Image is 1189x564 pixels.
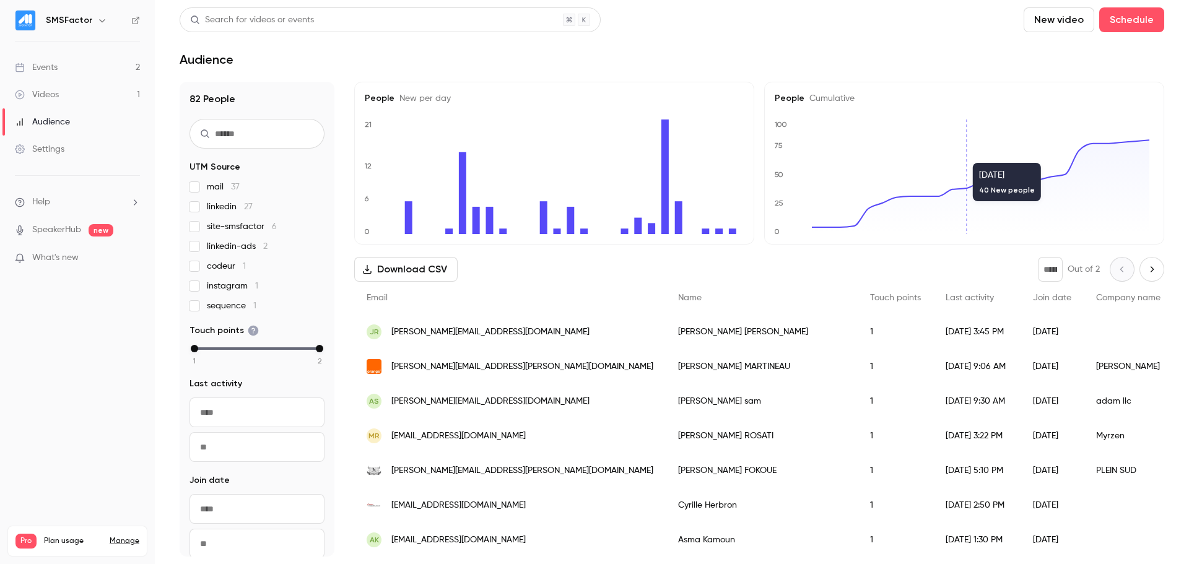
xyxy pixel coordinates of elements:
[364,194,369,203] text: 6
[15,61,58,74] div: Events
[272,222,277,231] span: 6
[316,345,323,352] div: max
[666,419,858,453] div: [PERSON_NAME] ROSATI
[933,315,1021,349] div: [DATE] 3:45 PM
[933,523,1021,557] div: [DATE] 1:30 PM
[774,227,780,236] text: 0
[933,488,1021,523] div: [DATE] 2:50 PM
[368,430,380,441] span: MR
[858,349,933,384] div: 1
[110,536,139,546] a: Manage
[189,474,230,487] span: Join date
[391,326,590,339] span: [PERSON_NAME][EMAIL_ADDRESS][DOMAIN_NAME]
[391,395,590,408] span: [PERSON_NAME][EMAIL_ADDRESS][DOMAIN_NAME]
[189,324,259,337] span: Touch points
[189,92,324,106] h1: 82 People
[666,349,858,384] div: [PERSON_NAME] MARTINEAU
[244,202,253,211] span: 27
[858,453,933,488] div: 1
[1099,7,1164,32] button: Schedule
[193,355,196,367] span: 1
[15,89,59,101] div: Videos
[180,52,233,67] h1: Audience
[858,315,933,349] div: 1
[1021,384,1084,419] div: [DATE]
[263,242,268,251] span: 2
[933,384,1021,419] div: [DATE] 9:30 AM
[207,201,253,213] span: linkedin
[804,94,855,103] span: Cumulative
[15,116,70,128] div: Audience
[933,419,1021,453] div: [DATE] 3:22 PM
[364,162,372,170] text: 12
[391,534,526,547] span: [EMAIL_ADDRESS][DOMAIN_NAME]
[1021,488,1084,523] div: [DATE]
[365,120,372,129] text: 21
[1021,523,1084,557] div: [DATE]
[858,523,933,557] div: 1
[369,396,379,407] span: as
[774,141,783,150] text: 75
[207,220,277,233] span: site-smsfactor
[858,419,933,453] div: 1
[1068,263,1100,275] p: Out of 2
[774,120,787,129] text: 100
[666,523,858,557] div: Asma Kamoun
[207,240,268,253] span: linkedin-ads
[189,378,242,390] span: Last activity
[858,384,933,419] div: 1
[1021,419,1084,453] div: [DATE]
[231,183,240,191] span: 37
[243,262,246,271] span: 1
[775,92,1154,105] h5: People
[255,282,258,290] span: 1
[354,257,458,282] button: Download CSV
[933,453,1021,488] div: [DATE] 5:10 PM
[190,14,314,27] div: Search for videos or events
[858,488,933,523] div: 1
[46,14,92,27] h6: SMSFactor
[775,199,783,207] text: 25
[1021,315,1084,349] div: [DATE]
[1021,349,1084,384] div: [DATE]
[15,11,35,30] img: SMSFactor
[370,326,379,337] span: JR
[666,453,858,488] div: [PERSON_NAME] FOKOUE
[391,464,653,477] span: [PERSON_NAME][EMAIL_ADDRESS][PERSON_NAME][DOMAIN_NAME]
[870,293,921,302] span: Touch points
[207,181,240,193] span: mail
[666,315,858,349] div: [PERSON_NAME] [PERSON_NAME]
[191,345,198,352] div: min
[370,534,379,545] span: AK
[391,430,526,443] span: [EMAIL_ADDRESS][DOMAIN_NAME]
[207,280,258,292] span: instagram
[32,196,50,209] span: Help
[391,360,653,373] span: [PERSON_NAME][EMAIL_ADDRESS][PERSON_NAME][DOMAIN_NAME]
[15,534,37,549] span: Pro
[15,196,140,209] li: help-dropdown-opener
[32,251,79,264] span: What's new
[367,293,388,302] span: Email
[394,94,451,103] span: New per day
[318,355,322,367] span: 2
[933,349,1021,384] div: [DATE] 9:06 AM
[666,488,858,523] div: Cyrille Herbron
[678,293,702,302] span: Name
[774,170,783,179] text: 50
[189,161,240,173] span: UTM Source
[1033,293,1071,302] span: Join date
[1139,257,1164,282] button: Next page
[32,223,81,236] a: SpeakerHub
[391,499,526,512] span: [EMAIL_ADDRESS][DOMAIN_NAME]
[367,463,381,478] img: synergytrans.fr
[365,92,744,105] h5: People
[946,293,994,302] span: Last activity
[367,498,381,513] img: free.fr
[89,224,113,236] span: new
[15,143,64,155] div: Settings
[253,302,256,310] span: 1
[207,300,256,312] span: sequence
[1096,293,1161,302] span: Company name
[367,359,381,374] img: wanadoo.fr
[1021,453,1084,488] div: [DATE]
